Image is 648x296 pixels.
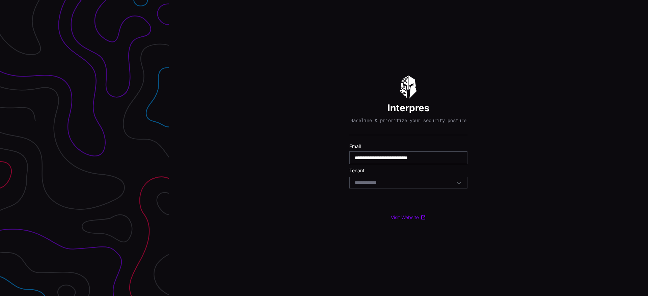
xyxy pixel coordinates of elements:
[349,168,467,174] label: Tenant
[349,143,467,149] label: Email
[391,214,426,220] a: Visit Website
[387,102,430,114] h1: Interpres
[350,117,466,123] p: Baseline & prioritize your security posture
[456,180,462,186] button: Toggle options menu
